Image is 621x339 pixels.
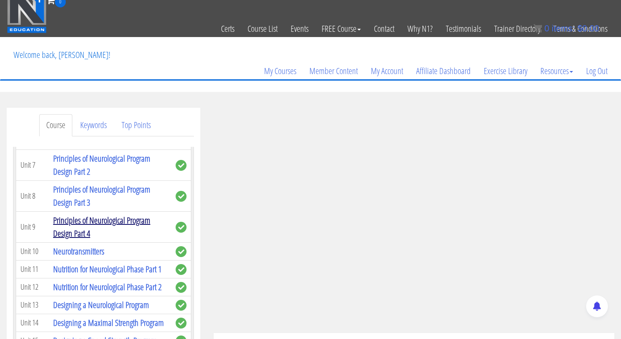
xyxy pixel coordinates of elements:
[16,242,49,260] td: Unit 10
[115,114,158,136] a: Top Points
[552,24,575,33] span: items:
[258,50,303,92] a: My Courses
[577,24,582,33] span: $
[16,314,49,332] td: Unit 14
[53,245,104,257] a: Neurotransmitters
[7,37,117,72] p: Welcome back, [PERSON_NAME]!
[533,24,542,33] img: icon11.png
[53,317,164,329] a: Designing a Maximal Strength Program
[53,183,150,208] a: Principles of Neurological Program Design Part 3
[53,299,149,311] a: Designing a Neurological Program
[577,24,599,33] bdi: 0.00
[303,50,364,92] a: Member Content
[410,50,477,92] a: Affiliate Dashboard
[315,7,367,50] a: FREE Course
[241,7,284,50] a: Course List
[284,7,315,50] a: Events
[533,24,599,33] a: 0 items: $0.00
[214,7,241,50] a: Certs
[16,278,49,296] td: Unit 12
[488,7,547,50] a: Trainer Directory
[53,263,162,275] a: Nutrition for Neurological Phase Part 1
[176,318,187,329] span: complete
[580,50,614,92] a: Log Out
[176,264,187,275] span: complete
[16,260,49,278] td: Unit 11
[16,211,49,242] td: Unit 9
[477,50,534,92] a: Exercise Library
[176,282,187,293] span: complete
[367,7,401,50] a: Contact
[39,114,72,136] a: Course
[364,50,410,92] a: My Account
[16,149,49,180] td: Unit 7
[73,114,114,136] a: Keywords
[176,222,187,233] span: complete
[401,7,439,50] a: Why N1?
[534,50,580,92] a: Resources
[547,7,614,50] a: Terms & Conditions
[53,214,150,239] a: Principles of Neurological Program Design Part 4
[176,160,187,171] span: complete
[53,153,150,177] a: Principles of Neurological Program Design Part 2
[439,7,488,50] a: Testimonials
[176,246,187,257] span: complete
[16,180,49,211] td: Unit 8
[544,24,549,33] span: 0
[53,281,162,293] a: Nutrition for Neurological Phase Part 2
[176,191,187,202] span: complete
[176,300,187,311] span: complete
[16,296,49,314] td: Unit 13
